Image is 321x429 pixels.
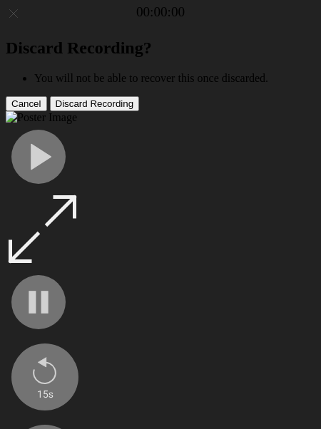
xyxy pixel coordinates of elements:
[34,72,315,85] li: You will not be able to recover this once discarded.
[136,4,185,20] a: 00:00:00
[6,96,47,111] button: Cancel
[6,111,77,124] img: Poster Image
[50,96,140,111] button: Discard Recording
[6,38,315,58] h2: Discard Recording?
